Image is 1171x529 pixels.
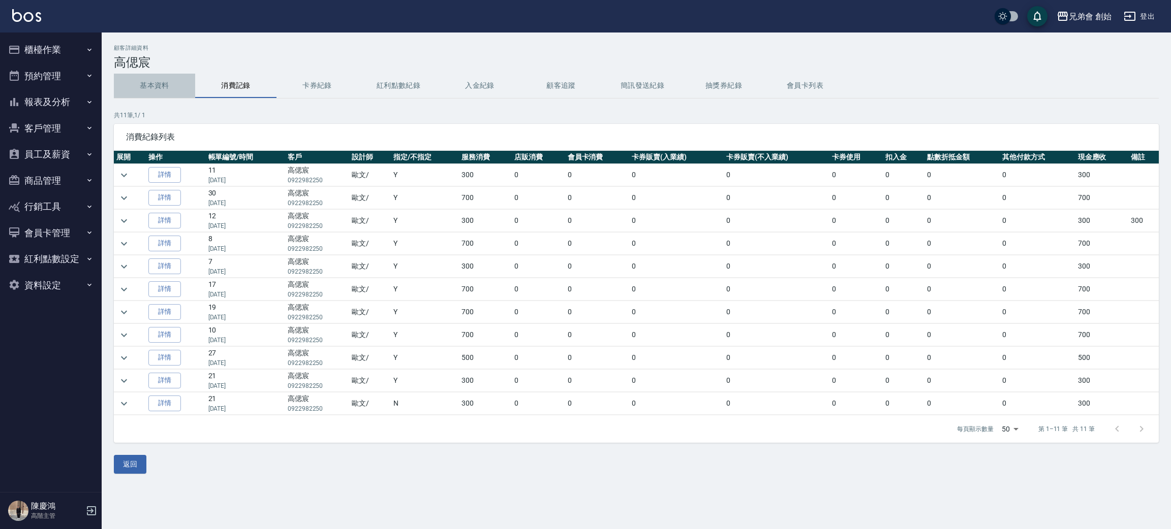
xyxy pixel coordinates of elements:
p: [DATE] [208,336,283,345]
td: 700 [1075,278,1128,301]
td: 0 [829,324,882,346]
td: 0 [829,278,882,301]
a: 詳情 [148,350,181,366]
a: 詳情 [148,327,181,343]
td: 高偲宸 [285,347,349,369]
td: 300 [1075,370,1128,392]
td: 21 [206,392,285,415]
button: 預約管理 [4,63,98,89]
td: 高偲宸 [285,255,349,278]
td: 0 [629,347,724,369]
td: 0 [565,278,629,301]
button: 返回 [114,455,146,474]
button: 入金紀錄 [439,74,520,98]
td: 10 [206,324,285,346]
td: 0 [925,392,1000,415]
td: 歐文 / [349,255,391,278]
td: 500 [1075,347,1128,369]
td: 0 [883,278,925,301]
button: 紅利點數設定 [4,246,98,272]
td: 歐文 / [349,392,391,415]
td: 高偲宸 [285,324,349,346]
button: 基本資料 [114,74,195,98]
td: 0 [724,187,829,209]
td: 0 [724,392,829,415]
p: 高階主管 [31,511,83,520]
div: 50 [998,415,1022,443]
td: 0 [629,233,724,255]
button: expand row [116,305,132,320]
td: 0 [629,301,724,323]
p: 0922982250 [288,381,347,390]
p: 0922982250 [288,336,347,345]
a: 詳情 [148,281,181,297]
td: 300 [1128,210,1159,232]
td: 歐文 / [349,347,391,369]
td: 0 [565,255,629,278]
th: 會員卡消費 [565,151,629,164]
th: 扣入金 [883,151,925,164]
span: 消費紀錄列表 [126,132,1147,142]
td: 0 [512,278,565,301]
td: 0 [724,210,829,232]
td: 0 [883,164,925,186]
td: 0 [565,370,629,392]
td: 0 [829,210,882,232]
div: 兄弟會 創始 [1069,10,1112,23]
td: 0 [724,347,829,369]
td: 0 [883,301,925,323]
button: 會員卡管理 [4,220,98,246]
td: Y [391,301,459,323]
button: expand row [116,213,132,228]
td: 300 [1075,210,1128,232]
td: 0 [512,255,565,278]
td: 300 [1075,164,1128,186]
th: 其他付款方式 [1000,151,1075,164]
p: [DATE] [208,199,283,208]
td: 0 [629,278,724,301]
td: Y [391,278,459,301]
td: 0 [512,392,565,415]
td: 歐文 / [349,278,391,301]
button: expand row [116,350,132,366]
a: 詳情 [148,236,181,251]
td: 0 [883,392,925,415]
td: 700 [459,324,512,346]
a: 詳情 [148,213,181,228]
button: 員工及薪資 [4,141,98,168]
p: 0922982250 [288,221,347,230]
td: 0 [925,233,1000,255]
td: 700 [459,278,512,301]
td: 0 [925,187,1000,209]
p: 0922982250 [288,290,347,299]
td: 19 [206,301,285,323]
td: 0 [629,255,724,278]
p: 0922982250 [288,358,347,368]
td: 0 [512,210,565,232]
td: Y [391,324,459,346]
td: 0 [925,164,1000,186]
button: 櫃檯作業 [4,37,98,63]
p: [DATE] [208,267,283,276]
td: 0 [724,233,829,255]
button: expand row [116,236,132,251]
td: 0 [565,164,629,186]
td: 0 [565,210,629,232]
td: 0 [512,324,565,346]
p: 0922982250 [288,313,347,322]
h3: 高偲宸 [114,55,1159,70]
td: 高偲宸 [285,187,349,209]
button: 卡券紀錄 [276,74,358,98]
button: 紅利點數紀錄 [358,74,439,98]
td: 0 [724,301,829,323]
img: Logo [12,9,41,22]
th: 操作 [146,151,205,164]
td: 0 [925,255,1000,278]
td: 0 [629,210,724,232]
a: 詳情 [148,167,181,183]
td: 0 [1000,187,1075,209]
td: 高偲宸 [285,164,349,186]
th: 客戶 [285,151,349,164]
p: 0922982250 [288,199,347,208]
p: [DATE] [208,404,283,413]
